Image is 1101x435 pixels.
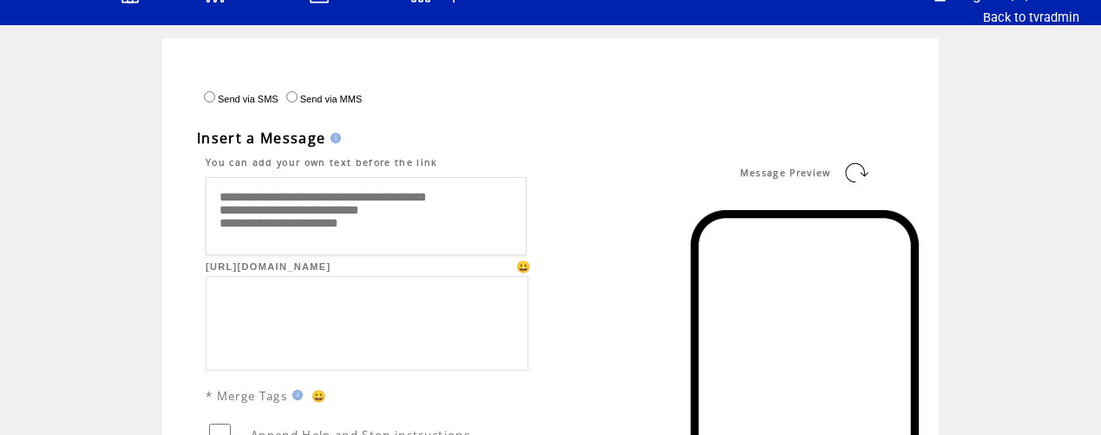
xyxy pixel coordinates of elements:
[206,156,438,168] span: You can add your own text before the link
[983,10,1079,25] a: Back to tvradmin
[206,388,287,404] span: * Merge Tags
[200,94,279,104] label: Send via SMS
[325,133,341,143] img: help.gif
[516,259,532,274] span: 😀
[282,94,363,104] label: Send via MMS
[311,388,327,404] span: 😀
[197,129,325,148] span: Insert a Message
[287,390,303,400] img: help.gif
[286,91,298,102] input: Send via MMS
[204,91,215,102] input: Send via SMS
[206,261,331,272] span: [URL][DOMAIN_NAME]
[740,167,831,179] span: Message Preview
